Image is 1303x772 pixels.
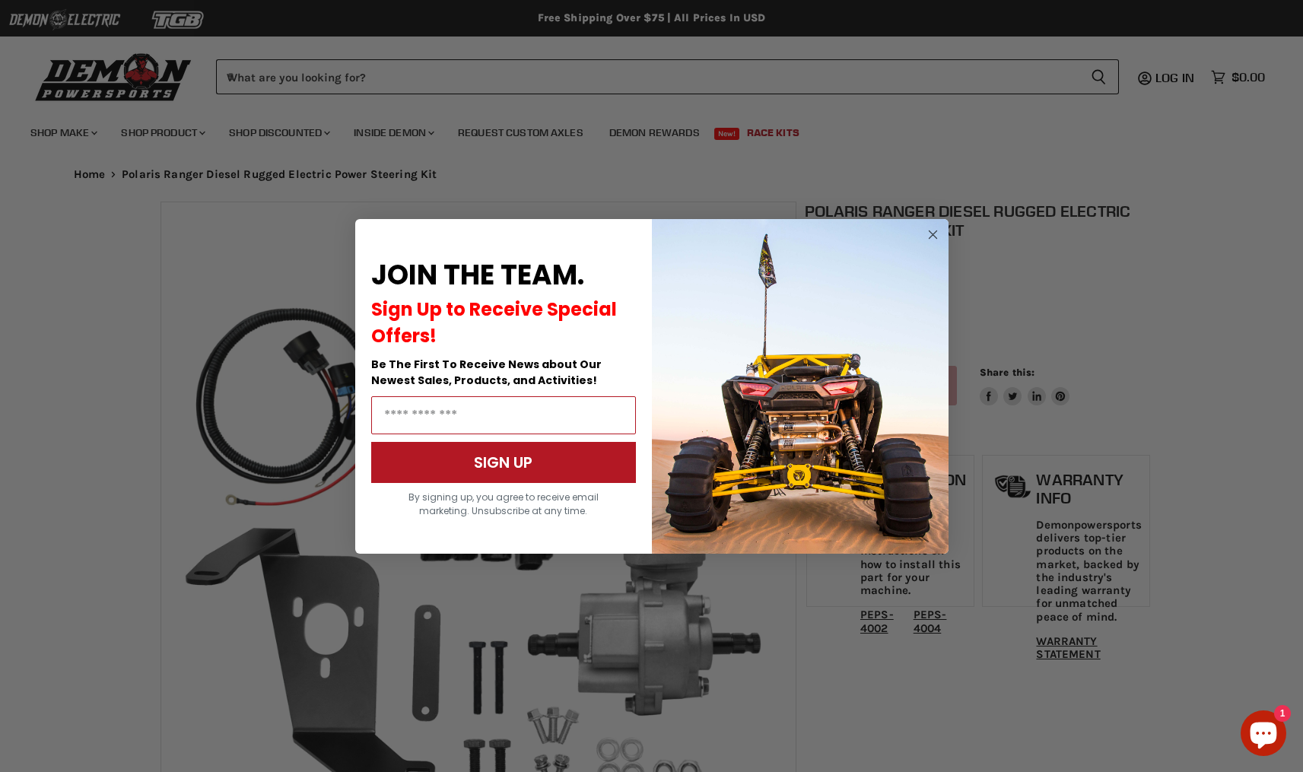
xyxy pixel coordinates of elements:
[923,225,942,244] button: Close dialog
[371,442,636,483] button: SIGN UP
[408,491,599,517] span: By signing up, you agree to receive email marketing. Unsubscribe at any time.
[371,357,602,388] span: Be The First To Receive News about Our Newest Sales, Products, and Activities!
[652,219,949,554] img: a9095488-b6e7-41ba-879d-588abfab540b.jpeg
[371,256,584,294] span: JOIN THE TEAM.
[371,396,636,434] input: Email Address
[371,297,617,348] span: Sign Up to Receive Special Offers!
[1236,710,1291,760] inbox-online-store-chat: Shopify online store chat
